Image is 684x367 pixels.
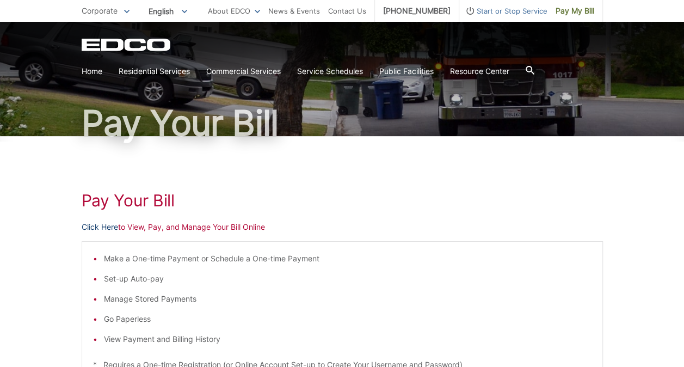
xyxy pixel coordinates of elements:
[328,5,366,17] a: Contact Us
[268,5,320,17] a: News & Events
[119,65,190,77] a: Residential Services
[82,6,118,15] span: Corporate
[104,293,591,305] li: Manage Stored Payments
[104,333,591,345] li: View Payment and Billing History
[82,221,118,233] a: Click Here
[104,253,591,265] li: Make a One-time Payment or Schedule a One-time Payment
[140,2,195,20] span: English
[82,221,603,233] p: to View, Pay, and Manage Your Bill Online
[82,65,102,77] a: Home
[82,191,603,210] h1: Pay Your Bill
[82,106,603,140] h1: Pay Your Bill
[379,65,434,77] a: Public Facilities
[556,5,594,17] span: Pay My Bill
[206,65,281,77] a: Commercial Services
[104,273,591,285] li: Set-up Auto-pay
[297,65,363,77] a: Service Schedules
[208,5,260,17] a: About EDCO
[82,38,172,51] a: EDCD logo. Return to the homepage.
[104,313,591,325] li: Go Paperless
[450,65,509,77] a: Resource Center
